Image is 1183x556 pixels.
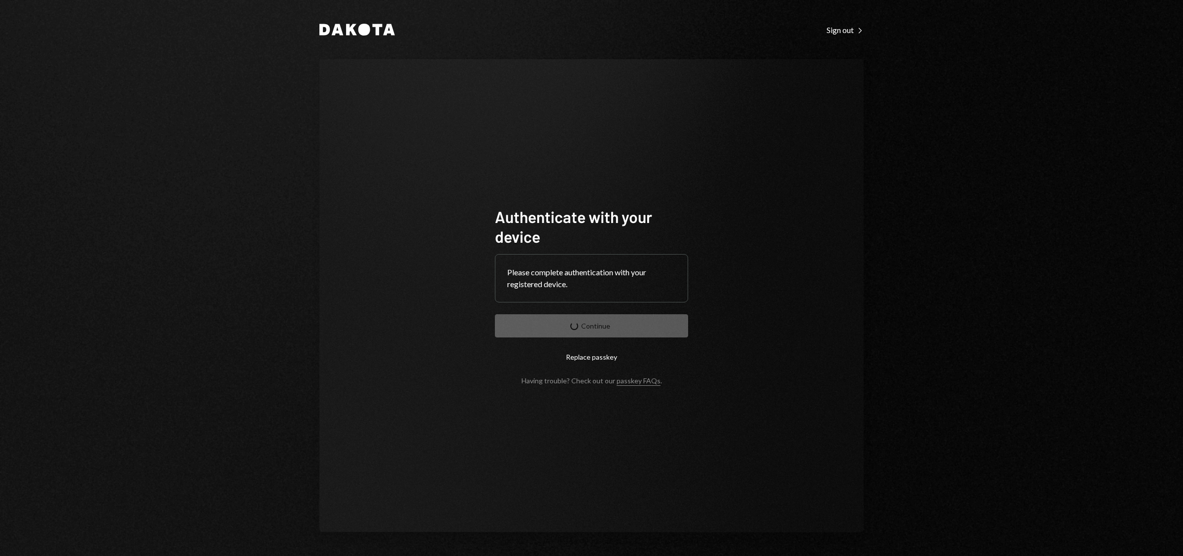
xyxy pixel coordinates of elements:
[507,266,676,290] div: Please complete authentication with your registered device.
[827,25,864,35] div: Sign out
[522,376,662,385] div: Having trouble? Check out our .
[495,345,688,369] button: Replace passkey
[617,376,661,386] a: passkey FAQs
[827,24,864,35] a: Sign out
[495,207,688,246] h1: Authenticate with your device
